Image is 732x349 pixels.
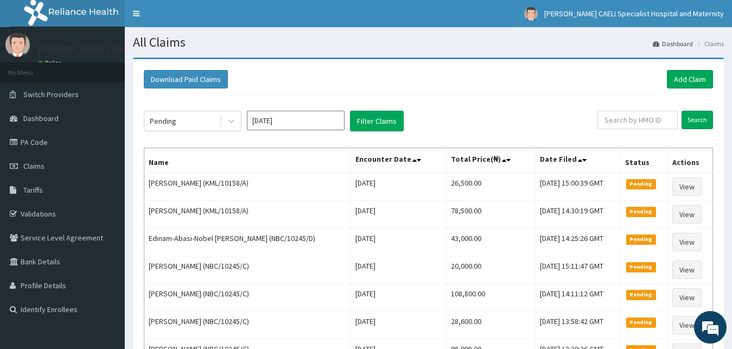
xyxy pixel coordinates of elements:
span: Dashboard [23,113,59,123]
td: [DATE] [351,229,446,256]
a: View [672,177,702,196]
td: 26,500.00 [447,173,535,201]
td: 28,600.00 [447,312,535,339]
h1: All Claims [133,35,724,49]
td: 20,000.00 [447,256,535,284]
td: 43,000.00 [447,229,535,256]
th: Name [144,148,351,173]
span: Pending [626,318,656,327]
td: [PERSON_NAME] (KML/10158/A) [144,201,351,229]
span: Pending [626,234,656,244]
td: [PERSON_NAME] (NBC/10245/C) [144,256,351,284]
a: View [672,261,702,279]
td: [PERSON_NAME] (NBC/10245/C) [144,284,351,312]
button: Filter Claims [350,111,404,131]
a: View [672,316,702,334]
td: 108,800.00 [447,284,535,312]
a: View [672,205,702,224]
a: Dashboard [653,39,693,48]
span: Pending [626,262,656,272]
td: [DATE] [351,284,446,312]
td: [DATE] 13:58:42 GMT [535,312,621,339]
span: Pending [626,290,656,300]
img: User Image [5,33,30,57]
td: Edinam-Abasi-Nobel [PERSON_NAME] (NBC/10245/D) [144,229,351,256]
td: [DATE] [351,312,446,339]
td: [DATE] 14:11:12 GMT [535,284,621,312]
td: [DATE] [351,256,446,284]
li: Claims [694,39,724,48]
img: User Image [524,7,538,21]
span: Tariffs [23,185,43,195]
span: Switch Providers [23,90,79,99]
td: [PERSON_NAME] (KML/10158/A) [144,173,351,201]
a: Online [38,59,64,67]
a: View [672,233,702,251]
input: Search [682,111,713,129]
span: [PERSON_NAME] CAELI Specialist Hospital and Maternity [544,9,724,18]
td: [DATE] [351,201,446,229]
td: 78,500.00 [447,201,535,229]
td: [DATE] 14:30:19 GMT [535,201,621,229]
input: Search by HMO ID [597,111,678,129]
td: [DATE] 15:00:39 GMT [535,173,621,201]
td: [DATE] 15:11:47 GMT [535,256,621,284]
button: Download Paid Claims [144,70,228,88]
span: Claims [23,161,44,171]
td: [DATE] 14:25:26 GMT [535,229,621,256]
span: Pending [626,207,656,217]
a: View [672,288,702,307]
th: Status [621,148,668,173]
td: [DATE] [351,173,446,201]
th: Actions [667,148,712,173]
input: Select Month and Year [247,111,345,130]
td: [PERSON_NAME] (NBC/10245/C) [144,312,351,339]
div: Pending [150,116,176,126]
span: Pending [626,179,656,189]
th: Encounter Date [351,148,446,173]
p: [PERSON_NAME] CAELI Specialist Hospital and Maternity [38,44,278,54]
th: Total Price(₦) [447,148,535,173]
a: Add Claim [667,70,713,88]
th: Date Filed [535,148,621,173]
